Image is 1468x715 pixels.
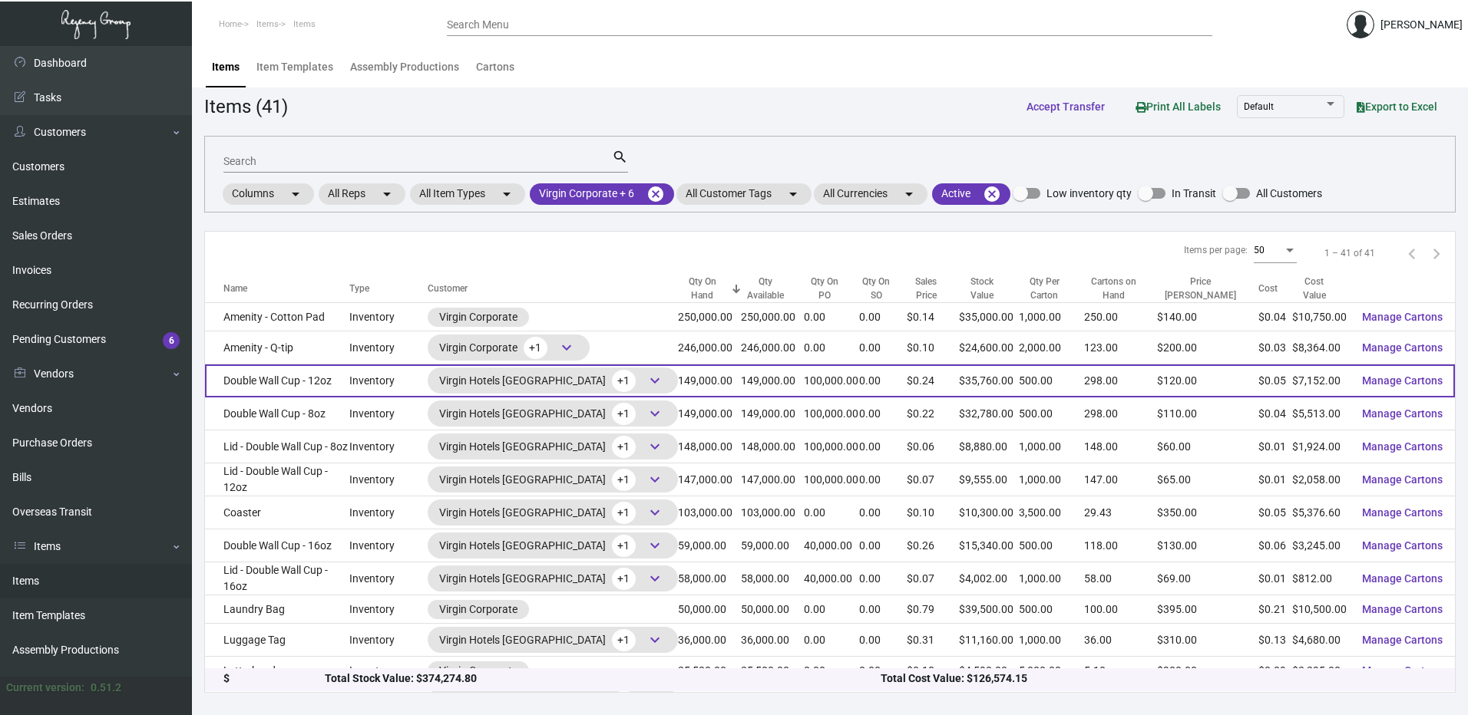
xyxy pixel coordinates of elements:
td: 58,000.00 [741,562,804,595]
span: 50 [1254,245,1265,255]
td: Inventory [349,496,428,529]
button: Manage Cartons [1350,367,1455,394]
span: Manage Cartons [1362,603,1443,615]
span: All Customers [1256,184,1322,203]
span: keyboard_arrow_down [646,503,664,522]
td: 100,000.00 [804,364,859,397]
div: Virgin Hotels [GEOGRAPHIC_DATA] [439,369,666,392]
td: Inventory [349,303,428,331]
span: keyboard_arrow_down [646,371,664,390]
mat-icon: arrow_drop_down [784,185,802,203]
span: +1 [612,403,636,425]
div: $ [223,671,325,687]
td: Inventory [349,529,428,562]
span: Manage Cartons [1362,506,1443,519]
td: 0.00 [859,463,907,496]
td: 118.00 [1084,529,1157,562]
td: Inventory [349,595,428,624]
td: $60.00 [1157,430,1259,463]
td: 0.00 [859,364,907,397]
td: 50,000.00 [678,595,741,624]
span: keyboard_arrow_down [646,437,664,456]
div: Qty On PO [804,275,845,302]
div: Cost Value [1292,275,1350,302]
span: keyboard_arrow_down [557,338,576,357]
td: 36.00 [1084,624,1157,657]
td: $350.00 [1157,496,1259,529]
td: $130.00 [1157,529,1259,562]
td: 1,000.00 [1019,624,1083,657]
span: +1 [612,370,636,392]
div: Virgin Corporate [439,663,517,679]
button: Manage Cartons [1350,532,1455,559]
td: 148,000.00 [741,430,804,463]
div: Qty Available [741,275,790,302]
td: Luggage Tag [205,624,349,657]
td: Inventory [349,331,428,364]
div: Qty Per Carton [1019,275,1083,302]
td: 149,000.00 [741,397,804,430]
span: Home [219,19,242,29]
td: 5.10 [1084,657,1157,685]
div: Virgin Hotels [GEOGRAPHIC_DATA] [439,534,666,557]
td: $1,924.00 [1292,430,1350,463]
div: Virgin Corporate [439,309,517,325]
td: $395.00 [1157,595,1259,624]
span: Manage Cartons [1362,407,1443,420]
button: Manage Cartons [1350,334,1455,361]
td: Lid - Double Wall Cup - 12oz [205,463,349,496]
td: $0.09 [1258,657,1292,685]
span: Default [1244,101,1274,112]
mat-select: Items per page: [1254,245,1297,256]
td: $0.18 [907,657,959,685]
div: Qty Per Carton [1019,275,1070,302]
td: $0.31 [907,624,959,657]
td: $2,058.00 [1292,463,1350,496]
mat-chip: Columns [223,183,314,205]
td: $8,880.00 [959,430,1019,463]
span: +1 [612,535,636,557]
mat-chip: All Item Types [410,183,525,205]
mat-icon: arrow_drop_down [286,185,305,203]
span: Manage Cartons [1362,634,1443,646]
td: $0.04 [1258,397,1292,430]
div: Sales Price [907,275,959,302]
div: Item Templates [256,59,333,75]
td: 1,000.00 [1019,562,1083,595]
td: $24,600.00 [959,331,1019,364]
div: Name [223,282,247,295]
td: 5,000.00 [1019,657,1083,685]
td: Lid - Double Wall Cup - 8oz [205,430,349,463]
td: $65.00 [1157,463,1259,496]
span: +1 [612,568,636,590]
td: 59,000.00 [741,529,804,562]
div: Qty On Hand [678,275,727,302]
td: $3,245.00 [1292,529,1350,562]
td: $0.03 [1258,331,1292,364]
mat-icon: search [612,148,628,166]
span: keyboard_arrow_down [646,404,664,423]
button: Manage Cartons [1350,657,1455,684]
button: Accept Transfer [1014,93,1117,120]
td: $0.01 [1258,430,1292,463]
td: $0.05 [1258,496,1292,529]
div: Qty On Hand [678,275,741,302]
td: $10,750.00 [1292,303,1350,331]
td: $5,513.00 [1292,397,1350,430]
button: Manage Cartons [1350,466,1455,493]
div: Cartons [476,59,514,75]
td: 0.00 [859,430,907,463]
td: 29.43 [1084,496,1157,529]
button: Manage Cartons [1350,303,1455,331]
td: 246,000.00 [741,331,804,364]
span: +1 [612,629,636,651]
span: keyboard_arrow_down [646,569,664,588]
td: 250,000.00 [741,303,804,331]
div: Cartons on Hand [1084,275,1143,302]
span: Manage Cartons [1362,440,1443,453]
td: 2,000.00 [1019,331,1083,364]
div: Qty On PO [804,275,859,302]
span: Manage Cartons [1362,664,1443,677]
img: admin@bootstrapmaster.com [1347,11,1374,38]
mat-chip: Active [932,183,1010,205]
